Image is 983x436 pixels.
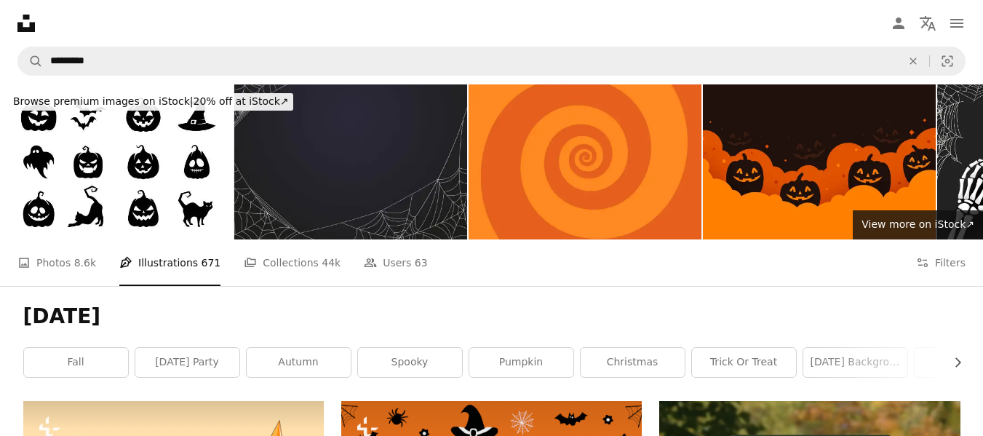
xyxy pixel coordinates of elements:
a: autumn [247,348,351,377]
button: Menu [942,9,971,38]
span: 63 [415,255,428,271]
button: Clear [897,47,929,75]
span: View more on iStock ↗ [861,218,974,230]
img: Halloween Orange Swirl Spooky Background [469,84,701,239]
form: Find visuals sitewide [17,47,966,76]
a: Collections 44k [244,239,341,286]
a: [DATE] party [135,348,239,377]
button: scroll list to the right [944,348,960,377]
span: 8.6k [74,255,96,271]
span: Browse premium images on iStock | [13,95,193,107]
img: Black Halloween background with cobweb [234,84,467,239]
a: Home — Unsplash [17,15,35,32]
a: pumpkin [469,348,573,377]
button: Filters [916,239,966,286]
span: 20% off at iStock ↗ [13,95,289,107]
button: Visual search [930,47,965,75]
a: trick or treat [692,348,796,377]
a: christmas [581,348,685,377]
h1: [DATE] [23,304,960,330]
a: Photos 8.6k [17,239,96,286]
a: fall [24,348,128,377]
a: Users 63 [364,239,428,286]
button: Language [913,9,942,38]
img: Halloween Pumpkin Jack-o-Lantern Autumn Fall Cloud Frame Background [703,84,936,239]
a: spooky [358,348,462,377]
a: [DATE] background [803,348,907,377]
a: View more on iStock↗ [853,210,983,239]
span: 44k [322,255,341,271]
a: Log in / Sign up [884,9,913,38]
button: Search Unsplash [18,47,43,75]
